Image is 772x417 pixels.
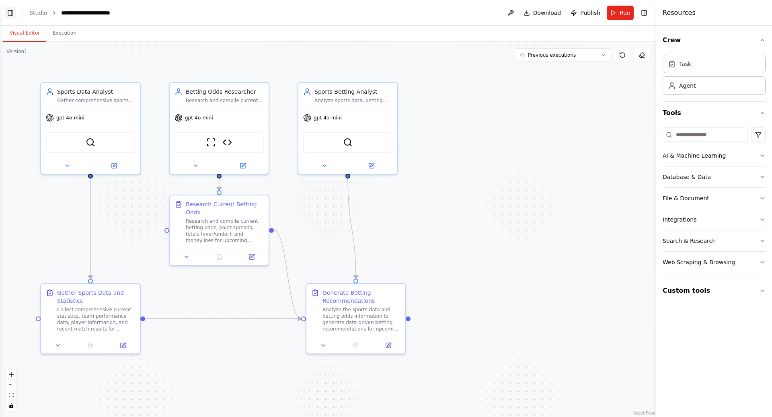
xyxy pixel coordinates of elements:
[56,115,84,121] span: gpt-4o-mini
[46,25,83,42] button: Execution
[314,97,392,104] div: Analyze sports data, betting odds, and market trends to generate data-driven betting recommendati...
[169,82,269,175] div: Betting Odds ResearcherResearch and compile current betting odds, lines, and market movements for...
[663,8,696,18] h4: Resources
[528,52,576,58] span: Previous executions
[86,179,94,279] g: Edge from 73e8cb31-d39a-49ce-9afb-4c3be7d3b8b4 to 6d250d7c-14db-4b1e-9242-a92dc4a85a6c
[206,138,216,147] img: ScrapeWebsiteTool
[663,124,766,279] div: Tools
[663,194,709,202] div: File & Document
[515,48,611,62] button: Previous executions
[6,390,16,401] button: fit view
[6,48,27,55] div: Version 1
[663,188,766,209] button: File & Document
[186,88,264,96] div: Betting Odds Researcher
[533,9,561,17] span: Download
[74,341,108,350] button: No output available
[298,82,398,175] div: Sports Betting AnalystAnalyze sports data, betting odds, and market trends to generate data-drive...
[186,200,264,216] div: Research Current Betting Odds
[663,173,711,181] div: Database & Data
[145,315,301,323] g: Edge from 6d250d7c-14db-4b1e-9242-a92dc4a85a6c to f36556d4-2c7f-42ff-ac2c-9d8de4749f57
[520,6,565,20] button: Download
[663,51,766,101] div: Crew
[6,369,16,380] button: zoom in
[29,9,122,17] nav: breadcrumb
[57,97,135,104] div: Gather comprehensive sports data, statistics, and odds information for {sport} from multiple reli...
[29,10,47,16] a: Studio
[663,258,735,266] div: Web Scraping & Browsing
[314,88,392,96] div: Sports Betting Analyst
[40,82,141,175] div: Sports Data AnalystGather comprehensive sports data, statistics, and odds information for {sport}...
[215,179,223,190] g: Edge from 28208899-c9a1-40ce-940a-f96180b998f9 to 00461198-d6eb-48ae-b430-3547f5566847
[663,102,766,124] button: Tools
[109,341,137,350] button: Open in side panel
[222,138,232,147] img: Odds Data Fetcher
[663,166,766,187] button: Database & Data
[202,252,236,262] button: No output available
[220,161,265,170] button: Open in side panel
[679,82,696,90] div: Agent
[349,161,394,170] button: Open in side panel
[663,216,696,224] div: Integrations
[57,289,135,305] div: Gather Sports Data and Statistics
[663,237,716,245] div: Search & Research
[6,401,16,411] button: toggle interactivity
[169,195,269,266] div: Research Current Betting OddsResearch and compile current betting odds, point spreads, totals (ov...
[274,226,301,323] g: Edge from 00461198-d6eb-48ae-b430-3547f5566847 to f36556d4-2c7f-42ff-ac2c-9d8de4749f57
[306,283,406,354] div: Generate Betting RecommendationsAnalyze the sports data and betting odds information to generate ...
[620,9,630,17] span: Run
[580,9,600,17] span: Publish
[6,369,16,411] div: React Flow controls
[40,283,141,354] div: Gather Sports Data and StatisticsCollect comprehensive current statistics, team performance data,...
[663,145,766,166] button: AI & Machine Learning
[679,60,691,68] div: Task
[663,209,766,230] button: Integrations
[663,252,766,273] button: Web Scraping & Browsing
[322,289,400,305] div: Generate Betting Recommendations
[238,252,265,262] button: Open in side panel
[663,29,766,51] button: Crew
[5,7,16,18] button: Show left sidebar
[322,306,400,332] div: Analyze the sports data and betting odds information to generate data-driven betting recommendati...
[3,25,46,42] button: Visual Editor
[57,306,135,332] div: Collect comprehensive current statistics, team performance data, player information, and recent m...
[185,115,213,121] span: gpt-4o-mini
[663,279,766,302] button: Custom tools
[567,6,604,20] button: Publish
[344,179,360,279] g: Edge from efce565e-eb6e-4585-ad8d-39f2107439fb to f36556d4-2c7f-42ff-ac2c-9d8de4749f57
[57,88,135,96] div: Sports Data Analyst
[663,230,766,251] button: Search & Research
[633,411,655,415] a: React Flow attribution
[6,380,16,390] button: zoom out
[91,161,137,170] button: Open in side panel
[314,115,342,121] span: gpt-4o-mini
[339,341,373,350] button: No output available
[639,7,650,18] button: Hide right sidebar
[607,6,634,20] button: Run
[374,341,402,350] button: Open in side panel
[86,138,95,147] img: BraveSearchTool
[663,152,726,160] div: AI & Machine Learning
[343,138,353,147] img: BraveSearchTool
[186,218,264,244] div: Research and compile current betting odds, point spreads, totals (over/under), and moneylines for...
[186,97,264,104] div: Research and compile current betting odds, lines, and market movements for {sport} from multiple ...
